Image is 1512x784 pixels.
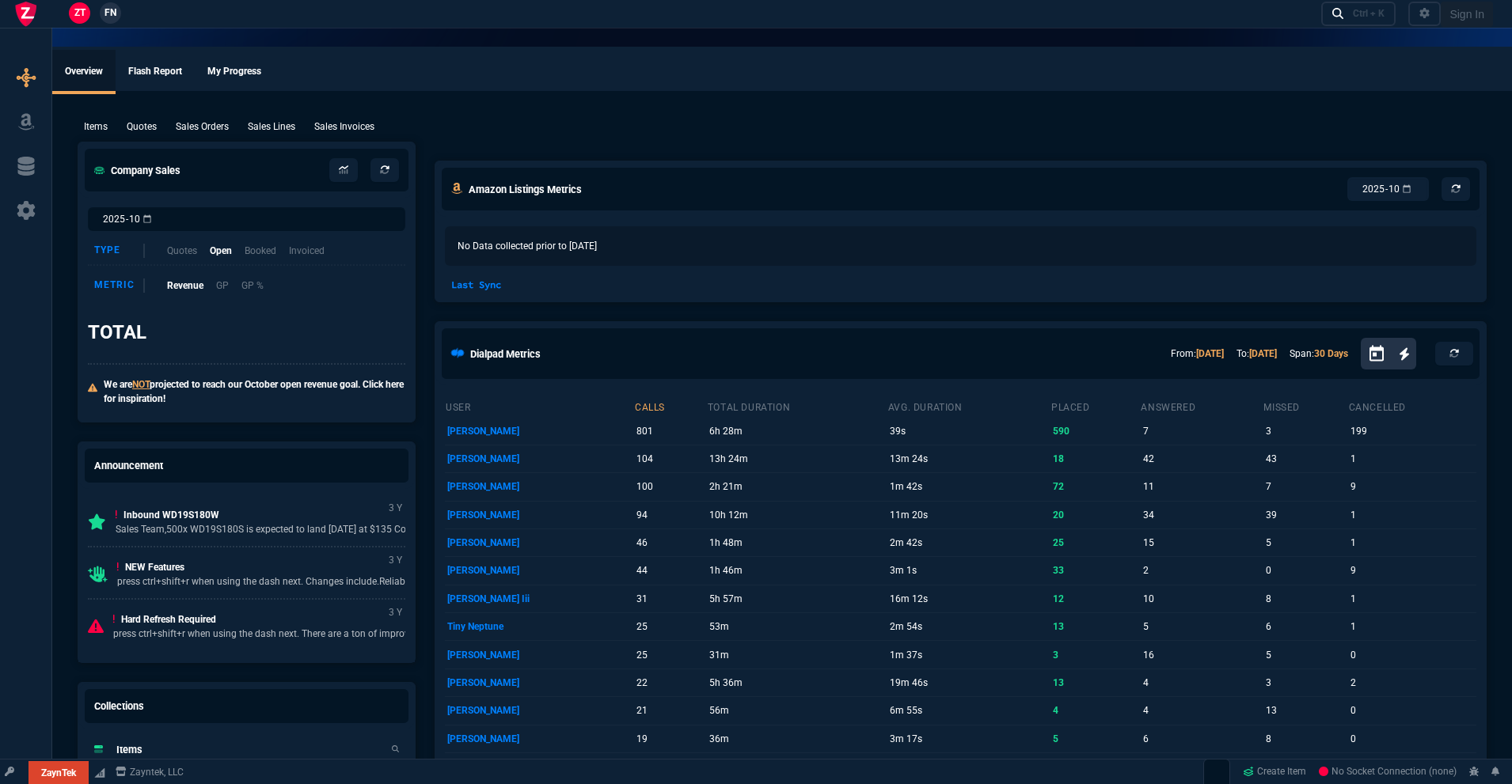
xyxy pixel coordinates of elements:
p: 801 [636,420,704,442]
p: 12 [1053,588,1138,610]
p: 13 [1266,699,1346,722]
p: 36m [709,728,885,750]
span: NOT [132,379,150,390]
a: [DATE] [1249,348,1277,359]
p: 3 Y [386,603,405,622]
p: [PERSON_NAME] [447,420,632,442]
p: 3m 17s [890,728,1048,750]
p: 1h 46m [709,559,885,581]
p: [PERSON_NAME] [447,532,632,554]
th: user [445,395,634,417]
p: 3m 1s [890,559,1048,581]
p: 1h 48m [709,532,885,554]
p: 56m [709,699,885,722]
a: Create Item [1237,760,1313,784]
p: 10 [1143,588,1261,610]
p: 34 [1143,504,1261,526]
p: 10h 12m [709,504,885,526]
p: 5h 36m [709,672,885,694]
p: 3 Y [386,551,405,570]
p: 8 [1266,728,1346,750]
p: Last Sync [445,278,507,292]
p: 39 [1266,504,1346,526]
p: 19m 46s [890,672,1048,694]
p: Quotes [167,244,197,258]
p: 16 [1143,644,1261,666]
p: 21 [636,699,704,722]
h5: Items [116,742,142,757]
p: 1 [1351,448,1474,470]
p: 5 [1266,644,1346,666]
p: Tiny Neptune [447,615,632,638]
p: [PERSON_NAME] [447,699,632,722]
p: 11 [1143,475,1261,498]
p: 25 [636,615,704,638]
button: Open calendar [1367,343,1399,365]
p: press ctrl+shift+r when using the dash next. Changes include.Reliable ... [117,574,422,589]
p: Revenue [167,278,203,293]
p: 22 [636,672,704,694]
p: Sales Invoices [314,119,374,134]
p: [PERSON_NAME] [447,475,632,498]
a: My Progress [195,50,274,94]
p: 9 [1351,475,1474,498]
p: 3 Y [386,498,405,517]
span: FN [104,6,116,20]
p: [PERSON_NAME] [447,504,632,526]
p: 53m [709,615,885,638]
h5: Dialpad Metrics [470,347,541,362]
p: 5 [1053,728,1138,750]
p: 42 [1143,448,1261,470]
p: 7 [1266,475,1346,498]
p: 2h 21m [709,475,885,498]
h5: Collections [94,699,144,714]
p: 2 [1351,672,1474,694]
p: 1 [1351,532,1474,554]
p: 9 [1351,559,1474,581]
p: 20 [1053,504,1138,526]
p: 1 [1351,615,1474,638]
p: 13h 24m [709,448,885,470]
p: Open [210,244,232,258]
p: 39s [890,420,1048,442]
p: 13m 24s [890,448,1048,470]
p: 0 [1351,699,1474,722]
p: 2 [1053,756,1138,778]
p: [PERSON_NAME] [447,672,632,694]
p: Items [84,119,108,134]
p: [PERSON_NAME] [447,559,632,581]
p: Quotes [127,119,157,134]
a: Overview [52,50,116,94]
p: 1 [1351,756,1474,778]
p: 5 [1266,532,1346,554]
p: 2m 42s [890,532,1048,554]
h3: TOTAL [88,320,146,344]
p: 31m [709,644,885,666]
p: 19 [636,756,704,778]
p: press ctrl+shift+r when using the dash next. There are a ton of improv... [113,627,416,641]
p: 4 [1143,672,1261,694]
p: From: [1171,347,1224,361]
p: 6m 55s [890,699,1048,722]
p: Inbound WD19S180W [116,508,434,522]
p: 6h 28m [709,420,885,442]
h5: Company Sales [94,163,180,178]
p: 6 [1143,728,1261,750]
p: 104 [636,448,704,470]
p: 33 [1053,559,1138,581]
p: 13 [1053,615,1138,638]
p: 13 [1053,672,1138,694]
p: 8 [1266,588,1346,610]
a: msbcCompanyName [111,765,188,779]
div: Type [94,244,145,258]
p: 199 [1351,420,1474,442]
p: 0 [1266,559,1346,581]
p: 8m 53s [890,756,1048,778]
a: Flash Report [116,50,195,94]
p: Span: [1290,347,1348,361]
div: Ctrl + K [1353,7,1385,20]
p: 94 [636,504,704,526]
th: avg. duration [887,395,1050,417]
p: 5h 57m [709,588,885,610]
p: 590 [1053,420,1138,442]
